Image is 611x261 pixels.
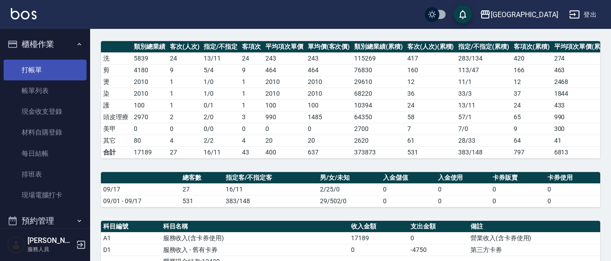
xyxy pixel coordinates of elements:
[132,64,168,76] td: 4180
[305,64,352,76] td: 464
[456,64,511,76] td: 113 / 47
[240,99,263,111] td: 1
[405,123,456,135] td: 7
[511,123,552,135] td: 9
[263,88,305,99] td: 2010
[4,33,87,56] button: 櫃檯作業
[180,172,223,184] th: 總客數
[263,111,305,123] td: 990
[101,232,161,244] td: A1
[201,123,240,135] td: 0 / 0
[4,80,87,101] a: 帳單列表
[349,221,409,233] th: 收入金額
[405,111,456,123] td: 58
[101,76,132,88] td: 燙
[201,76,240,88] td: 1 / 0
[101,244,161,256] td: D1
[545,172,600,184] th: 卡券使用
[468,232,600,244] td: 營業收入(含卡券使用)
[201,41,240,53] th: 指定/不指定
[161,221,349,233] th: 科目名稱
[132,135,168,146] td: 80
[168,76,202,88] td: 1
[4,164,87,185] a: 排班表
[490,195,545,207] td: 0
[101,221,161,233] th: 科目編號
[101,111,132,123] td: 頭皮理療
[405,52,456,64] td: 417
[490,183,545,195] td: 0
[408,232,468,244] td: 0
[436,195,491,207] td: 0
[201,52,240,64] td: 13 / 11
[352,76,405,88] td: 29610
[201,111,240,123] td: 2 / 0
[318,195,381,207] td: 29/502/0
[349,244,409,256] td: 0
[168,111,202,123] td: 2
[101,135,132,146] td: 其它
[240,76,263,88] td: 1
[381,183,436,195] td: 0
[305,111,352,123] td: 1485
[352,111,405,123] td: 64350
[101,183,180,195] td: 09/17
[305,52,352,64] td: 243
[456,99,511,111] td: 13 / 11
[305,41,352,53] th: 單均價(客次價)
[11,8,36,19] img: Logo
[101,52,132,64] td: 洗
[240,123,263,135] td: 0
[352,64,405,76] td: 76830
[405,76,456,88] td: 12
[240,64,263,76] td: 9
[132,76,168,88] td: 2010
[101,88,132,99] td: 染
[201,146,240,158] td: 16/11
[381,172,436,184] th: 入金儲值
[565,6,600,23] button: 登出
[101,195,180,207] td: 09/01 - 09/17
[263,41,305,53] th: 平均項次單價
[223,183,317,195] td: 16/11
[511,41,552,53] th: 客項次(累積)
[240,41,263,53] th: 客項次
[132,52,168,64] td: 5839
[456,88,511,99] td: 33 / 3
[408,244,468,256] td: -4750
[352,146,405,158] td: 373873
[405,135,456,146] td: 61
[240,52,263,64] td: 24
[263,52,305,64] td: 243
[101,64,132,76] td: 剪
[454,5,472,23] button: save
[405,88,456,99] td: 36
[476,5,562,24] button: [GEOGRAPHIC_DATA]
[201,135,240,146] td: 2 / 2
[168,88,202,99] td: 1
[263,123,305,135] td: 0
[490,172,545,184] th: 卡券販賣
[468,221,600,233] th: 備註
[223,195,317,207] td: 383/148
[405,99,456,111] td: 24
[263,76,305,88] td: 2010
[240,88,263,99] td: 1
[405,41,456,53] th: 客次(人次)(累積)
[263,146,305,158] td: 400
[168,135,202,146] td: 4
[240,135,263,146] td: 4
[168,41,202,53] th: 客次(人次)
[201,64,240,76] td: 5 / 4
[101,123,132,135] td: 美甲
[491,9,558,20] div: [GEOGRAPHIC_DATA]
[240,146,263,158] td: 43
[511,88,552,99] td: 37
[468,244,600,256] td: 第三方卡券
[263,64,305,76] td: 464
[132,88,168,99] td: 2010
[456,41,511,53] th: 指定/不指定(累積)
[405,146,456,158] td: 531
[180,195,223,207] td: 531
[456,76,511,88] td: 11 / 1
